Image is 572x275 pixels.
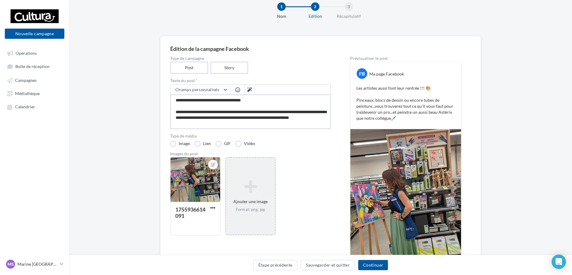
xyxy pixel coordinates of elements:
label: Type de campagne [170,56,331,60]
span: Boîte de réception [15,64,50,69]
p: Les artistes aussi font leur rentrée !!! 🎨 Pinceaux, blocs de dessin ou encore tubes de peinture.... [356,85,455,121]
a: Calendrier [4,101,66,112]
label: Lien [195,141,211,147]
div: 2 [311,2,319,11]
a: Campagnes [4,75,66,85]
div: Images du post [170,152,331,156]
span: Campagnes [15,78,37,83]
div: Prévisualiser le post [350,56,461,60]
label: Story [211,62,248,74]
label: GIF [216,141,231,147]
a: Boîte de réception [4,61,66,72]
label: Vidéo [235,141,255,147]
div: Open Intercom Messenger [552,255,566,269]
p: Marine [GEOGRAPHIC_DATA] [17,261,57,267]
button: Continuer [358,260,388,270]
span: Médiathèque [15,91,40,96]
span: Calendrier [15,104,35,110]
span: Opérations [16,51,37,56]
div: FB [357,68,367,79]
label: Type de média [170,134,331,138]
button: Nouvelle campagne [5,29,64,39]
label: Image [170,141,190,147]
button: Champs personnalisés [171,85,230,95]
label: Post [170,62,208,74]
div: Edition [296,13,334,19]
button: Sauvegarder et quitter [301,260,355,270]
span: Champs personnalisés [175,87,219,92]
div: 1755936614091 [175,206,205,219]
div: 3 [345,2,353,11]
div: Nom [262,13,301,19]
button: Étape précédente [253,260,298,270]
div: Édition de la campagne Facebook [170,46,471,51]
div: Ma page Facebook [369,71,404,77]
label: Texte du post * [170,79,331,83]
span: MS [8,261,14,267]
a: Médiathèque [4,88,66,99]
div: 1 [277,2,286,11]
a: MS Marine [GEOGRAPHIC_DATA] [5,258,64,270]
a: Opérations [4,48,66,58]
div: Récapitulatif [330,13,368,19]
